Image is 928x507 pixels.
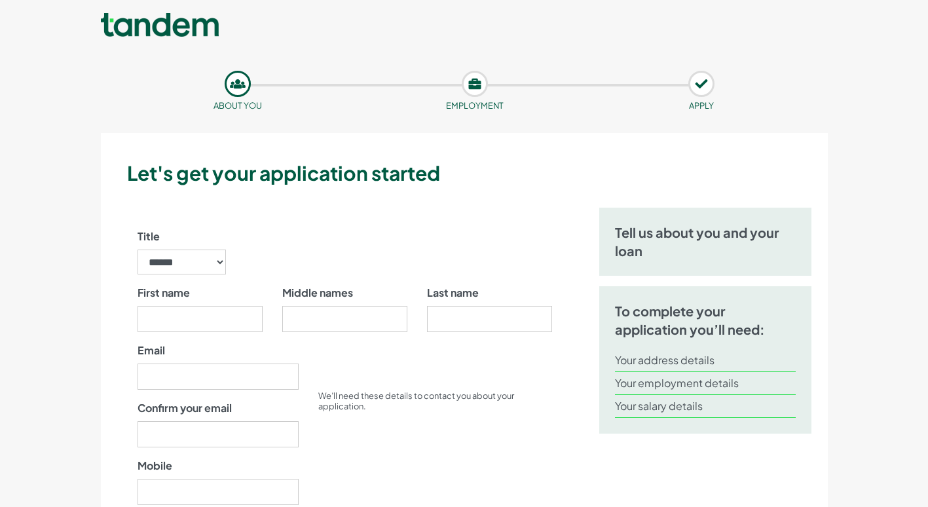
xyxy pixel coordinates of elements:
[138,285,190,301] label: First name
[213,100,262,111] small: About you
[446,100,504,111] small: Employment
[615,395,796,418] li: Your salary details
[127,159,823,187] h3: Let's get your application started
[615,302,796,339] h5: To complete your application you’ll need:
[689,100,714,111] small: APPLY
[615,349,796,372] li: Your address details
[138,229,160,244] label: Title
[318,390,514,411] small: We’ll need these details to contact you about your application.
[138,458,172,474] label: Mobile
[427,285,479,301] label: Last name
[615,372,796,395] li: Your employment details
[615,223,796,260] h5: Tell us about you and your loan
[138,343,165,358] label: Email
[138,400,232,416] label: Confirm your email
[282,285,353,301] label: Middle names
